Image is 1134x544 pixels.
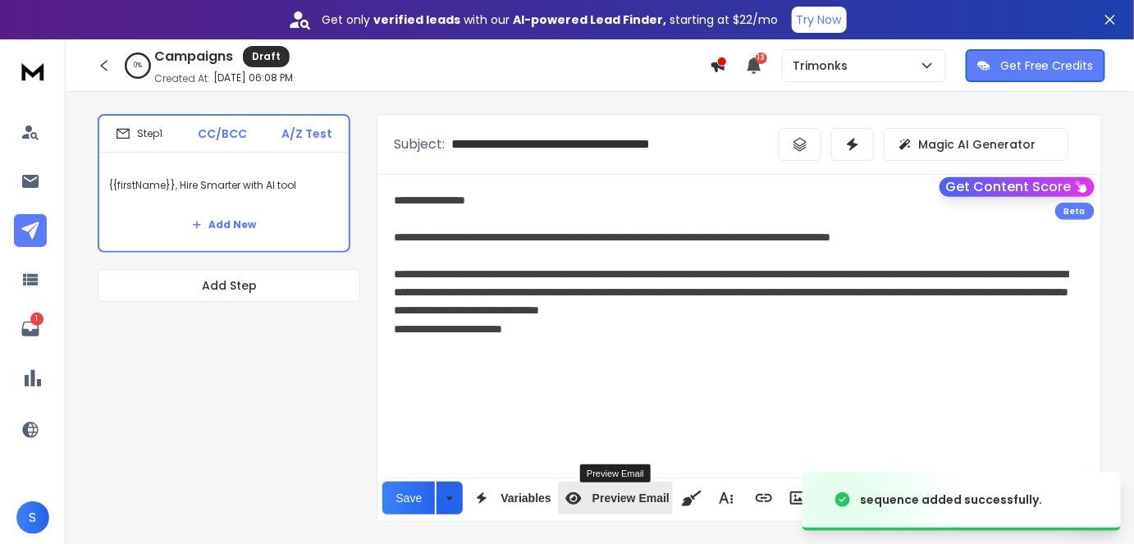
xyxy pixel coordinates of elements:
[16,56,49,86] img: logo
[756,53,767,64] span: 13
[109,162,339,208] p: {{firstName}}, Hire Smarter with AI tool
[16,501,49,534] button: S
[198,126,247,142] p: CC/BCC
[797,11,842,28] p: Try Now
[940,177,1095,197] button: Get Content Score
[14,313,47,345] a: 1
[792,7,847,33] button: Try Now
[514,11,667,28] strong: AI-powered Lead Finder,
[134,61,142,71] p: 0 %
[884,128,1068,161] button: Magic AI Generator
[179,208,269,241] button: Add New
[154,72,210,85] p: Created At:
[116,126,162,141] div: Step 1
[1000,57,1094,74] p: Get Free Credits
[374,11,461,28] strong: verified leads
[98,114,350,253] li: Step1CC/BCCA/Z Test{{firstName}}, Hire Smarter with AI toolAdd New
[497,491,555,505] span: Variables
[30,313,43,326] p: 1
[966,49,1105,82] button: Get Free Credits
[98,269,360,302] button: Add Step
[281,126,332,142] p: A/Z Test
[322,11,779,28] p: Get only with our starting at $22/mo
[213,71,293,85] p: [DATE] 06:08 PM
[382,482,435,514] button: Save
[558,482,673,514] button: Preview Email
[793,57,854,74] p: Trimonks
[580,464,651,482] div: Preview Email
[243,46,290,67] div: Draft
[154,47,233,66] h1: Campaigns
[466,482,555,514] button: Variables
[1055,203,1095,220] div: Beta
[919,136,1036,153] p: Magic AI Generator
[394,135,445,154] p: Subject:
[860,491,1042,508] div: sequence added successfully.
[589,491,673,505] span: Preview Email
